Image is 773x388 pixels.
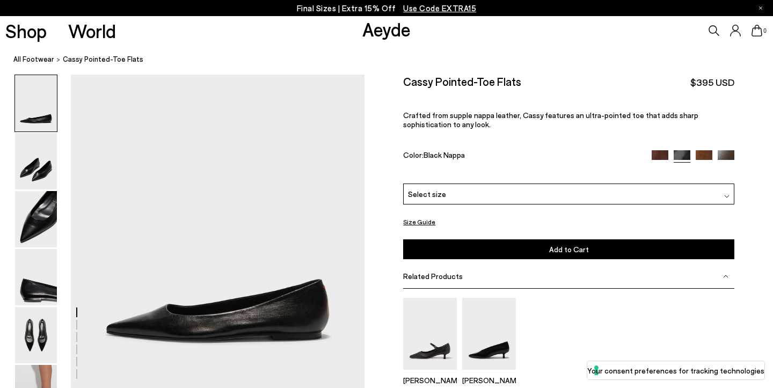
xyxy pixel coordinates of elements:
[587,365,764,376] label: Your consent preferences for tracking technologies
[462,362,516,385] a: Clara Pointed-Toe Pumps [PERSON_NAME]
[424,150,465,159] span: Black Nappa
[63,54,143,65] span: Cassy Pointed-Toe Flats
[462,376,516,385] p: [PERSON_NAME]
[15,249,57,305] img: Cassy Pointed-Toe Flats - Image 4
[403,215,435,229] button: Size Guide
[362,18,411,40] a: Aeyde
[752,25,762,36] a: 0
[68,21,116,40] a: World
[403,150,641,163] div: Color:
[724,194,730,199] img: svg%3E
[13,45,773,75] nav: breadcrumb
[403,239,734,259] button: Add to Cart
[403,362,457,385] a: Polina Mary-Jane Pumps [PERSON_NAME]
[13,54,54,65] a: All Footwear
[690,76,734,89] span: $395 USD
[408,188,446,200] span: Select size
[15,133,57,189] img: Cassy Pointed-Toe Flats - Image 2
[462,298,516,369] img: Clara Pointed-Toe Pumps
[297,2,477,15] p: Final Sizes | Extra 15% Off
[549,245,589,254] span: Add to Cart
[5,21,47,40] a: Shop
[723,274,728,279] img: svg%3E
[403,272,463,281] span: Related Products
[15,307,57,363] img: Cassy Pointed-Toe Flats - Image 5
[403,3,476,13] span: Navigate to /collections/ss25-final-sizes
[403,111,734,129] p: Crafted from supple nappa leather, Cassy features an ultra-pointed toe that adds sharp sophistica...
[15,191,57,247] img: Cassy Pointed-Toe Flats - Image 3
[403,75,521,88] h2: Cassy Pointed-Toe Flats
[762,28,768,34] span: 0
[587,361,764,379] button: Your consent preferences for tracking technologies
[403,376,457,385] p: [PERSON_NAME]
[403,298,457,369] img: Polina Mary-Jane Pumps
[15,75,57,131] img: Cassy Pointed-Toe Flats - Image 1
